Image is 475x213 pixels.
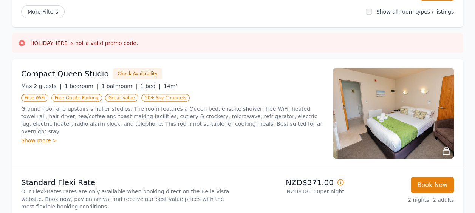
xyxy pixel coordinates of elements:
[21,5,65,18] span: More Filters
[21,94,48,102] span: Free WiFi
[411,177,454,193] button: Book Now
[65,83,99,89] span: 1 bedroom |
[21,83,62,89] span: Max 2 guests |
[376,9,454,15] label: Show all room types / listings
[21,188,235,210] p: Our Flexi-Rates rates are only available when booking direct on the Bella Vista website. Book now...
[30,39,138,47] h3: HOLIDAYHERE is not a valid promo code.
[105,94,138,102] span: Great Value
[21,177,235,188] p: Standard Flexi Rate
[101,83,137,89] span: 1 bathroom |
[21,68,109,79] h3: Compact Queen Studio
[140,83,160,89] span: 1 bed |
[241,188,344,195] p: NZD$185.50 per night
[141,94,190,102] span: 50+ Sky Channels
[51,94,102,102] span: Free Onsite Parking
[21,105,324,135] p: Ground floor and upstairs smaller studios. The room features a Queen bed, ensuite shower, free Wi...
[21,137,324,144] div: Show more >
[113,68,162,79] button: Check Availability
[350,196,454,204] p: 2 nights, 2 adults
[241,177,344,188] p: NZD$371.00
[164,83,178,89] span: 14m²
